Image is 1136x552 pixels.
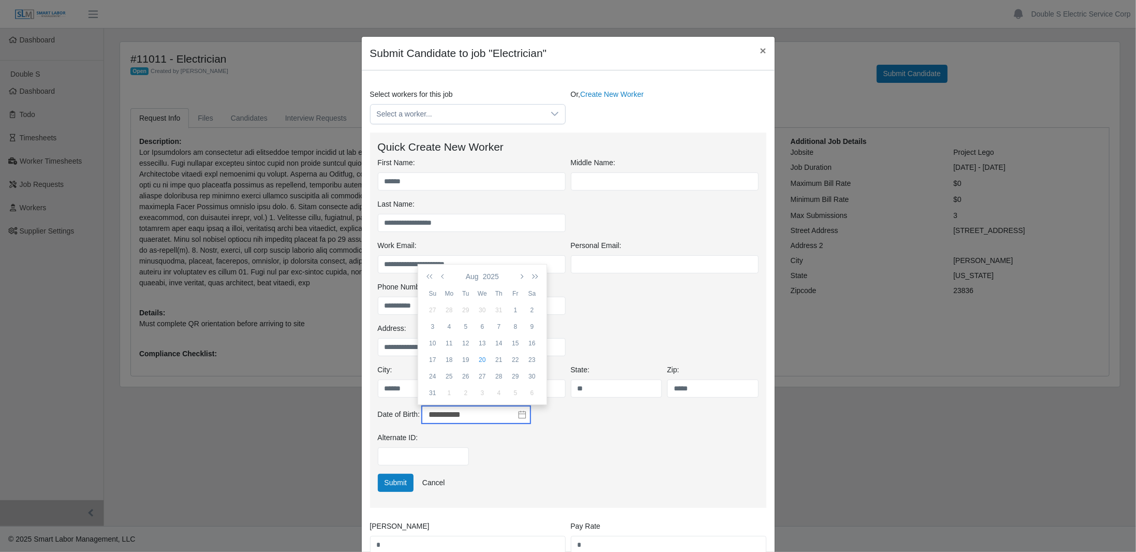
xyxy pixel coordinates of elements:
div: 14 [491,339,507,348]
div: 4 [441,322,458,331]
div: 28 [491,372,507,381]
th: Sa [524,285,540,302]
div: 6 [474,322,491,331]
th: Su [424,285,441,302]
td: 2025-08-07 [491,318,507,335]
td: 2025-08-23 [524,352,540,368]
div: 1 [507,306,524,315]
td: 2025-08-19 [458,352,474,368]
button: Submit [378,474,414,492]
div: 18 [441,355,458,365]
td: 2025-08-15 [507,335,524,352]
label: State: [571,365,590,375]
div: 31 [424,388,441,398]
td: 2025-08-27 [474,368,491,385]
div: 1 [441,388,458,398]
div: 26 [458,372,474,381]
div: 13 [474,339,491,348]
td: 2025-09-06 [524,385,540,401]
div: 9 [524,322,540,331]
div: 24 [424,372,441,381]
td: 2025-08-24 [424,368,441,385]
td: 2025-07-30 [474,302,491,318]
th: Fr [507,285,524,302]
label: Pay Rate [571,521,601,532]
label: Phone Number: [378,282,429,293]
td: 2025-09-05 [507,385,524,401]
td: 2025-08-28 [491,368,507,385]
td: 2025-08-01 [507,302,524,318]
th: Tu [458,285,474,302]
div: Or, [568,89,769,124]
div: 19 [458,355,474,365]
div: 27 [424,306,441,315]
div: 30 [474,306,491,315]
label: Select workers for this job [370,89,453,100]
button: 2025 [481,268,501,285]
td: 2025-08-10 [424,335,441,352]
label: City: [378,365,392,375]
label: Personal Email: [571,240,622,251]
td: 2025-08-09 [524,318,540,335]
td: 2025-07-28 [441,302,458,318]
th: Mo [441,285,458,302]
div: 10 [424,339,441,348]
label: [PERSON_NAME] [370,521,430,532]
td: 2025-07-27 [424,302,441,318]
div: 16 [524,339,540,348]
div: 23 [524,355,540,365]
td: 2025-08-18 [441,352,458,368]
a: Create New Worker [580,90,644,98]
td: 2025-08-22 [507,352,524,368]
label: First Name: [378,157,415,168]
td: 2025-08-30 [524,368,540,385]
td: 2025-09-02 [458,385,474,401]
td: 2025-09-04 [491,385,507,401]
td: 2025-08-03 [424,318,441,335]
div: 8 [507,322,524,331]
label: Work Email: [378,240,417,251]
div: 30 [524,372,540,381]
label: Zip: [667,365,679,375]
td: 2025-08-14 [491,335,507,352]
div: 12 [458,339,474,348]
div: 15 [507,339,524,348]
div: 3 [474,388,491,398]
div: 4 [491,388,507,398]
div: 27 [474,372,491,381]
h4: Quick Create New Worker [378,140,759,153]
td: 2025-08-20 [474,352,491,368]
h4: Submit Candidate to job "Electrician" [370,45,547,62]
div: 5 [507,388,524,398]
div: 29 [458,306,474,315]
div: 5 [458,322,474,331]
span: × [760,45,766,56]
div: 20 [474,355,491,365]
div: 11 [441,339,458,348]
td: 2025-08-11 [441,335,458,352]
td: 2025-09-03 [474,385,491,401]
div: 2 [458,388,474,398]
td: 2025-08-16 [524,335,540,352]
div: 3 [424,322,441,331]
td: 2025-08-12 [458,335,474,352]
td: 2025-08-25 [441,368,458,385]
label: Alternate ID: [378,432,418,443]
a: Cancel [416,474,452,492]
td: 2025-08-06 [474,318,491,335]
td: 2025-08-13 [474,335,491,352]
th: We [474,285,491,302]
body: Rich Text Area. Press ALT-0 for help. [8,8,386,20]
div: 29 [507,372,524,381]
td: 2025-08-08 [507,318,524,335]
div: 22 [507,355,524,365]
label: Address: [378,323,406,334]
th: Th [491,285,507,302]
td: 2025-08-17 [424,352,441,368]
button: Aug [464,268,481,285]
label: Date of Birth: [378,409,420,420]
td: 2025-08-02 [524,302,540,318]
td: 2025-08-31 [424,385,441,401]
div: 7 [491,322,507,331]
label: Middle Name: [571,157,615,168]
